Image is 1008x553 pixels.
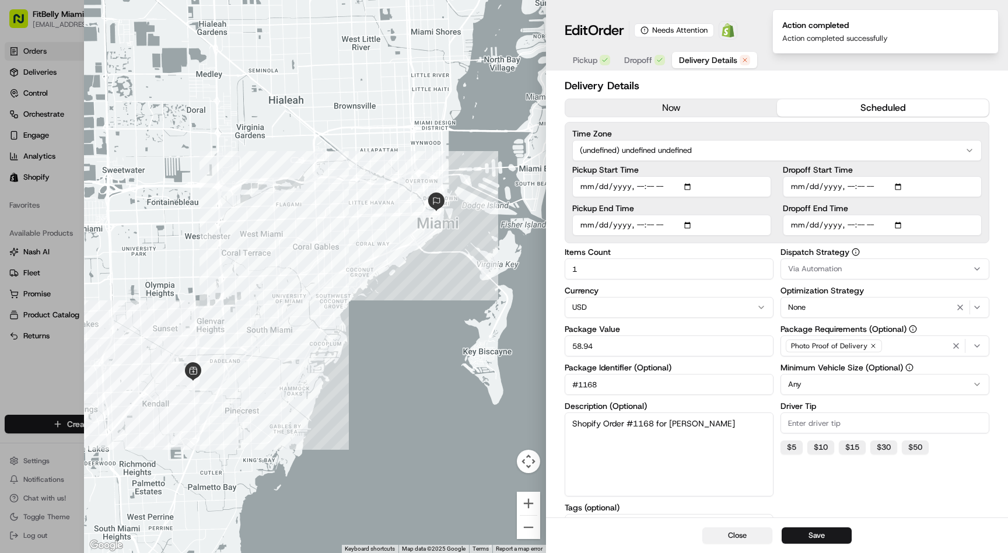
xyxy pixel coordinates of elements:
span: Pylon [116,289,141,298]
label: Minimum Vehicle Size (Optional) [780,363,989,372]
span: API Documentation [110,261,187,272]
span: Knowledge Base [23,261,89,272]
label: Package Identifier (Optional) [565,363,773,372]
span: [DATE] [167,212,191,222]
span: Pickup [573,54,597,66]
button: Start new chat [198,115,212,129]
textarea: Shopify Order #1168 for [PERSON_NAME] [565,412,773,496]
span: Delivery Details [679,54,737,66]
label: Dropoff End Time [783,204,982,212]
input: Enter items count [565,258,773,279]
span: [DEMOGRAPHIC_DATA][PERSON_NAME] [36,212,159,222]
button: Via Automation [780,258,989,279]
a: Report a map error [496,545,542,552]
button: Zoom out [517,516,540,539]
label: Pickup End Time [572,204,771,212]
button: $15 [839,440,866,454]
span: None [788,302,806,313]
label: Dropoff Start Time [783,166,982,174]
button: Zoom in [517,492,540,515]
span: [PERSON_NAME] [36,181,94,190]
button: Minimum Vehicle Size (Optional) [905,363,914,372]
label: Items Count [565,248,773,256]
label: Description (Optional) [565,402,773,410]
a: Shopify [719,21,737,40]
a: Open this area in Google Maps (opens a new window) [87,538,125,553]
div: 📗 [12,262,21,271]
a: Terms (opens in new tab) [473,545,489,552]
label: Time Zone [572,129,982,138]
img: 1736555255976-a54dd68f-1ca7-489b-9aae-adbdc363a1c4 [12,111,33,132]
label: Package Requirements (Optional) [780,325,989,333]
div: Past conversations [12,152,78,161]
img: Jesus Salinas [12,201,30,220]
div: Needs Attention [634,23,714,37]
button: Map camera controls [517,450,540,473]
button: $30 [870,440,897,454]
label: Currency [565,286,773,295]
h1: Edit [565,21,624,40]
img: Nash [12,12,35,35]
button: See all [181,149,212,163]
button: Close [702,527,772,544]
input: Got a question? Start typing here... [30,75,210,87]
label: Tags (optional) [565,503,773,512]
span: Map data ©2025 Google [402,545,466,552]
span: • [161,212,165,222]
a: Powered byPylon [82,289,141,298]
input: Enter package value [565,335,773,356]
span: 14 minutes ago [103,181,158,190]
button: Package Requirements (Optional) [909,325,917,333]
label: Pickup Start Time [572,166,771,174]
span: Dropoff [624,54,652,66]
div: Action completed successfully [782,33,888,44]
div: Action completed [782,19,888,31]
h2: Delivery Details [565,78,989,94]
a: 💻API Documentation [94,256,192,277]
button: None [780,297,989,318]
label: Driver Tip [780,402,989,410]
span: Via Automation [788,264,842,274]
img: Jandy Espique [12,170,30,188]
span: • [97,181,101,190]
img: 1755196953914-cd9d9cba-b7f7-46ee-b6f5-75ff69acacf5 [24,111,45,132]
p: Welcome 👋 [12,47,212,65]
input: Enter package identifier [565,374,773,395]
div: We're available if you need us! [52,123,160,132]
span: Order [588,21,624,40]
span: Photo Proof of Delivery [791,341,867,351]
button: $50 [902,440,929,454]
button: Photo Proof of Delivery [780,335,989,356]
button: scheduled [777,99,989,117]
a: 📗Knowledge Base [7,256,94,277]
button: Dispatch Strategy [852,248,860,256]
label: Dispatch Strategy [780,248,989,256]
button: $5 [780,440,803,454]
img: Shopify [721,23,735,37]
div: Start new chat [52,111,191,123]
label: Package Value [565,325,773,333]
button: $10 [807,440,834,454]
img: 1736555255976-a54dd68f-1ca7-489b-9aae-adbdc363a1c4 [23,181,33,191]
button: Keyboard shortcuts [345,545,395,553]
img: Google [87,538,125,553]
input: Enter driver tip [780,412,989,433]
button: now [565,99,777,117]
button: Save [782,527,852,544]
label: Optimization Strategy [780,286,989,295]
div: 💻 [99,262,108,271]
